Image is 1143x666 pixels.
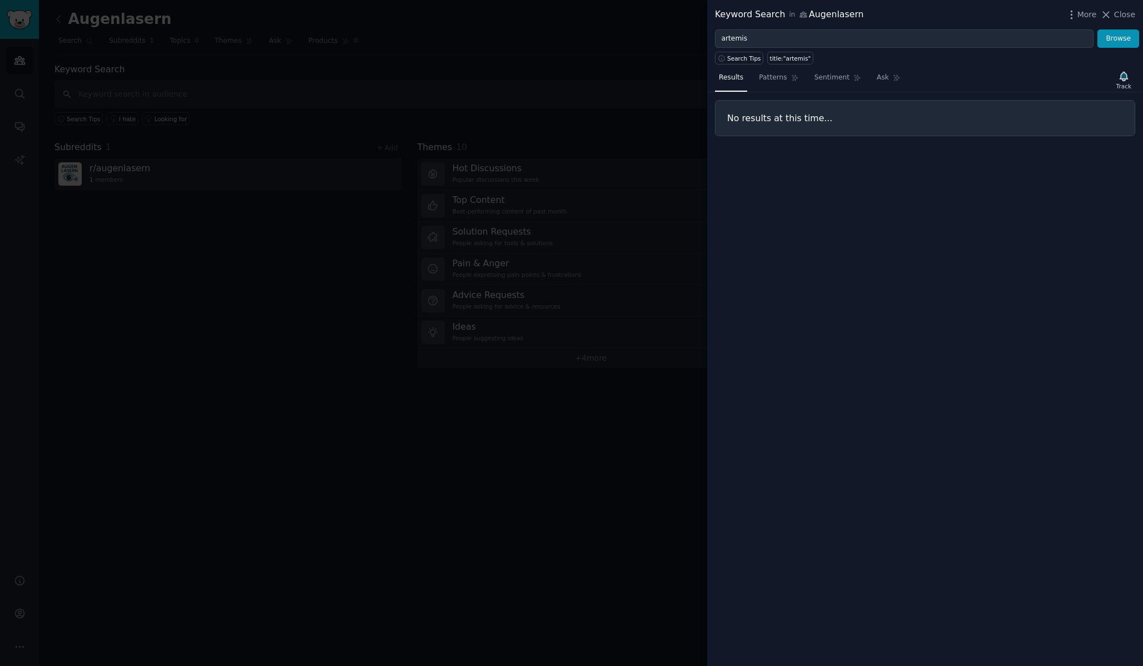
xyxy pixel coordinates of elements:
span: Ask [877,73,889,83]
a: Ask [873,69,905,92]
span: More [1077,9,1097,21]
a: title:"artemis" [767,52,813,64]
h3: No results at this time... [727,112,1123,124]
span: Sentiment [814,73,849,83]
span: Results [719,73,743,83]
a: Results [715,69,747,92]
span: Close [1114,9,1135,21]
a: Patterns [755,69,802,92]
span: Patterns [759,73,787,83]
input: Try a keyword related to your business [715,29,1094,48]
div: title:"artemis" [770,54,811,62]
div: Track [1116,82,1131,90]
a: Sentiment [811,69,865,92]
span: Search Tips [727,54,761,62]
button: More [1066,9,1097,21]
button: Close [1100,9,1135,21]
button: Track [1112,68,1135,92]
div: Keyword Search Augenlasern [715,8,864,22]
button: Search Tips [715,52,763,64]
button: Browse [1097,29,1139,48]
span: in [789,10,795,20]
